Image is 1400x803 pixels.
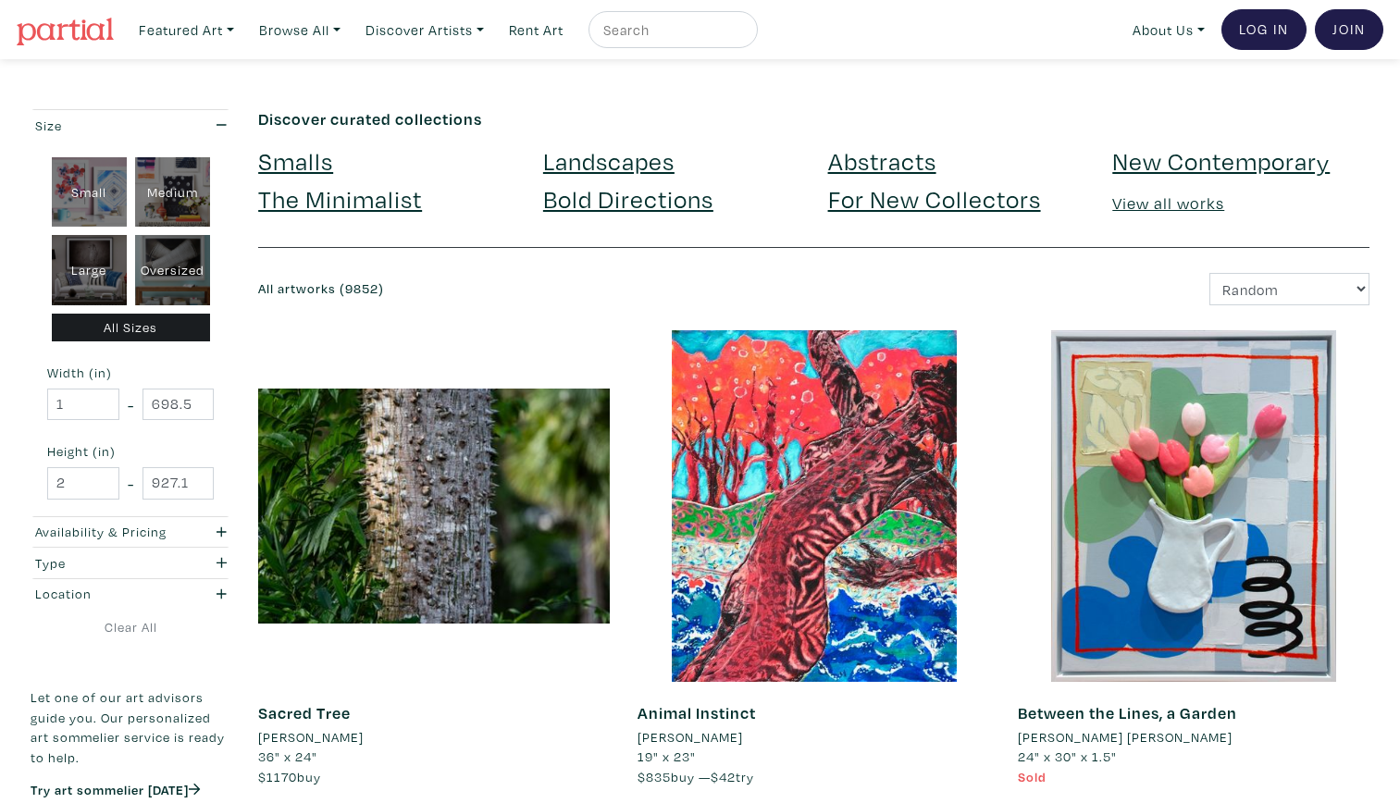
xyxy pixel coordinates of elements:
[1112,192,1224,214] a: View all works
[128,392,134,417] span: -
[543,182,713,215] a: Bold Directions
[31,110,230,141] button: Size
[31,687,230,767] p: Let one of our art advisors guide you. Our personalized art sommelier service is ready to help.
[638,747,696,765] span: 19" x 23"
[1018,727,1233,747] li: [PERSON_NAME] [PERSON_NAME]
[258,702,351,723] a: Sacred Tree
[258,182,422,215] a: The Minimalist
[135,157,210,228] div: Medium
[31,579,230,610] button: Location
[251,11,349,49] a: Browse All
[130,11,242,49] a: Featured Art
[638,727,989,747] a: [PERSON_NAME]
[258,768,297,785] span: $1170
[31,517,230,548] button: Availability & Pricing
[828,144,936,177] a: Abstracts
[258,727,610,747] a: [PERSON_NAME]
[1221,9,1307,50] a: Log In
[258,727,364,747] li: [PERSON_NAME]
[1315,9,1383,50] a: Join
[35,522,172,542] div: Availability & Pricing
[501,11,572,49] a: Rent Art
[258,281,799,297] h6: All artworks (9852)
[31,781,201,798] a: Try art sommelier [DATE]
[35,584,172,604] div: Location
[638,768,671,785] span: $835
[135,235,210,305] div: Oversized
[258,109,1369,130] h6: Discover curated collections
[35,553,172,574] div: Type
[258,747,317,765] span: 36" x 24"
[52,157,127,228] div: Small
[31,617,230,637] a: Clear All
[52,235,127,305] div: Large
[1018,747,1117,765] span: 24" x 30" x 1.5"
[1018,727,1369,747] a: [PERSON_NAME] [PERSON_NAME]
[47,445,214,458] small: Height (in)
[828,182,1041,215] a: For New Collectors
[543,144,675,177] a: Landscapes
[638,727,743,747] li: [PERSON_NAME]
[1018,702,1237,723] a: Between the Lines, a Garden
[258,144,333,177] a: Smalls
[638,702,756,723] a: Animal Instinct
[31,548,230,578] button: Type
[47,366,214,379] small: Width (in)
[128,471,134,496] span: -
[601,19,740,42] input: Search
[35,116,172,136] div: Size
[1124,11,1213,49] a: About Us
[711,768,736,785] span: $42
[1018,768,1047,785] span: Sold
[357,11,492,49] a: Discover Artists
[1112,144,1330,177] a: New Contemporary
[638,768,754,785] span: buy — try
[258,768,321,785] span: buy
[52,314,210,342] div: All Sizes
